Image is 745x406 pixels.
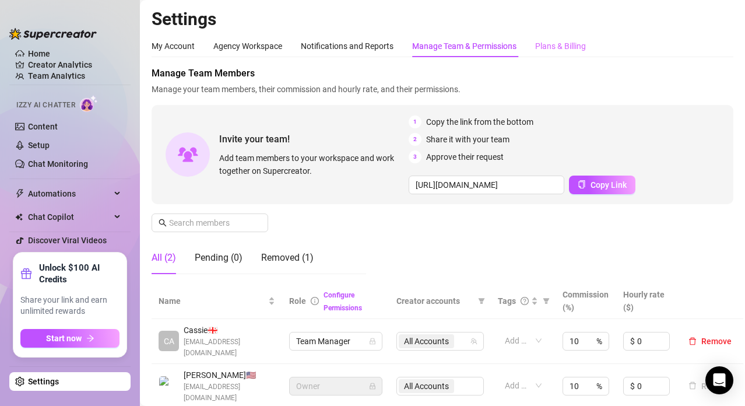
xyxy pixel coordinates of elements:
[20,268,32,279] span: gift
[169,216,252,229] input: Search members
[159,219,167,227] span: search
[301,40,393,52] div: Notifications and Reports
[219,152,404,177] span: Add team members to your workspace and work together on Supercreator.
[311,297,319,305] span: info-circle
[540,292,552,310] span: filter
[412,40,516,52] div: Manage Team & Permissions
[476,292,487,310] span: filter
[9,28,97,40] img: logo-BBDzfeDw.svg
[20,295,120,317] span: Share your link and earn unlimited rewards
[164,335,174,348] span: CA
[289,296,306,306] span: Role
[195,251,243,265] div: Pending (0)
[705,366,733,394] div: Open Intercom Messenger
[478,297,485,304] span: filter
[28,184,111,203] span: Automations
[152,283,282,319] th: Name
[28,55,121,74] a: Creator Analytics
[184,337,275,359] span: [EMAIL_ADDRESS][DOMAIN_NAME]
[684,334,736,348] button: Remove
[369,338,376,345] span: lock
[152,251,176,265] div: All (2)
[684,379,736,393] button: Remove
[498,295,516,307] span: Tags
[28,122,58,131] a: Content
[543,297,550,304] span: filter
[521,297,529,305] span: question-circle
[152,8,733,30] h2: Settings
[86,334,94,342] span: arrow-right
[426,116,533,128] span: Copy the link from the bottom
[15,189,24,198] span: thunderbolt
[28,208,111,226] span: Chat Copilot
[688,337,697,345] span: delete
[409,150,421,163] span: 3
[20,329,120,348] button: Start nowarrow-right
[219,132,409,146] span: Invite your team!
[324,291,362,312] a: Configure Permissions
[152,66,733,80] span: Manage Team Members
[426,133,509,146] span: Share it with your team
[426,150,504,163] span: Approve their request
[409,116,421,128] span: 1
[28,71,85,80] a: Team Analytics
[535,40,586,52] div: Plans & Billing
[28,49,50,58] a: Home
[556,283,616,319] th: Commission (%)
[261,251,314,265] div: Removed (1)
[296,377,375,395] span: Owner
[296,332,375,350] span: Team Manager
[152,83,733,96] span: Manage your team members, their commission and hourly rate, and their permissions.
[159,295,266,307] span: Name
[39,262,120,285] strong: Unlock $100 AI Credits
[578,180,586,188] span: copy
[569,176,635,194] button: Copy Link
[28,141,50,150] a: Setup
[28,236,107,245] a: Discover Viral Videos
[396,295,473,307] span: Creator accounts
[184,381,275,404] span: [EMAIL_ADDRESS][DOMAIN_NAME]
[399,334,454,348] span: All Accounts
[470,338,477,345] span: team
[80,95,98,112] img: AI Chatter
[28,377,59,386] a: Settings
[46,334,82,343] span: Start now
[16,100,75,111] span: Izzy AI Chatter
[15,213,23,221] img: Chat Copilot
[404,335,449,348] span: All Accounts
[28,159,88,169] a: Chat Monitoring
[591,180,627,190] span: Copy Link
[184,324,275,337] span: Cassie 🇬🇪
[213,40,282,52] div: Agency Workspace
[409,133,421,146] span: 2
[701,337,732,346] span: Remove
[369,383,376,390] span: lock
[152,40,195,52] div: My Account
[159,376,178,395] img: Kyle
[616,283,677,319] th: Hourly rate ($)
[184,369,275,381] span: [PERSON_NAME] 🇺🇸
